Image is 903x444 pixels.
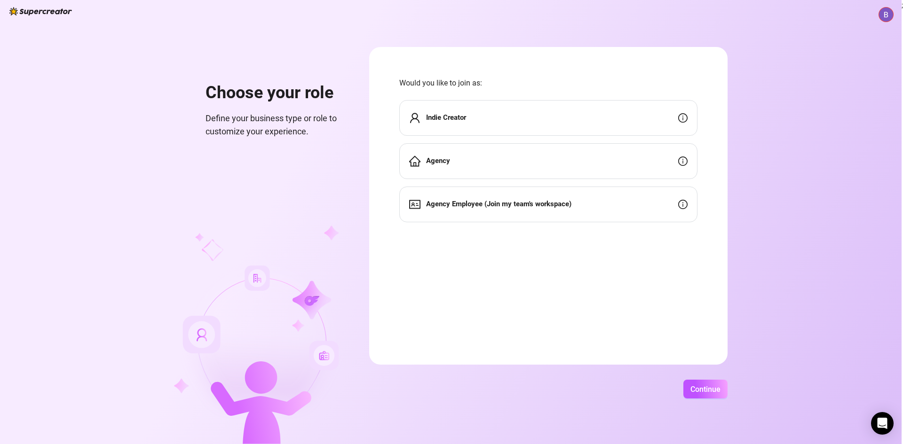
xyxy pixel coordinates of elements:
[206,83,347,103] h1: Choose your role
[409,156,420,167] span: home
[678,200,688,209] span: info-circle
[690,385,721,394] span: Continue
[206,112,347,139] span: Define your business type or role to customize your experience.
[678,113,688,123] span: info-circle
[9,7,72,16] img: logo
[426,200,571,208] strong: Agency Employee (Join my team's workspace)
[399,77,697,89] span: Would you like to join as:
[683,380,728,398] button: Continue
[871,412,894,435] div: Open Intercom Messenger
[426,113,466,122] strong: Indie Creator
[409,112,420,124] span: user
[409,199,420,210] span: idcard
[678,156,688,166] span: info-circle
[879,8,893,22] img: ACg8ocLN1Ht2ssIeEg--O2Y-SPfI_0nZEgkTjjOoo0qw97f3m8MGFw=s96-c
[426,156,450,165] strong: Agency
